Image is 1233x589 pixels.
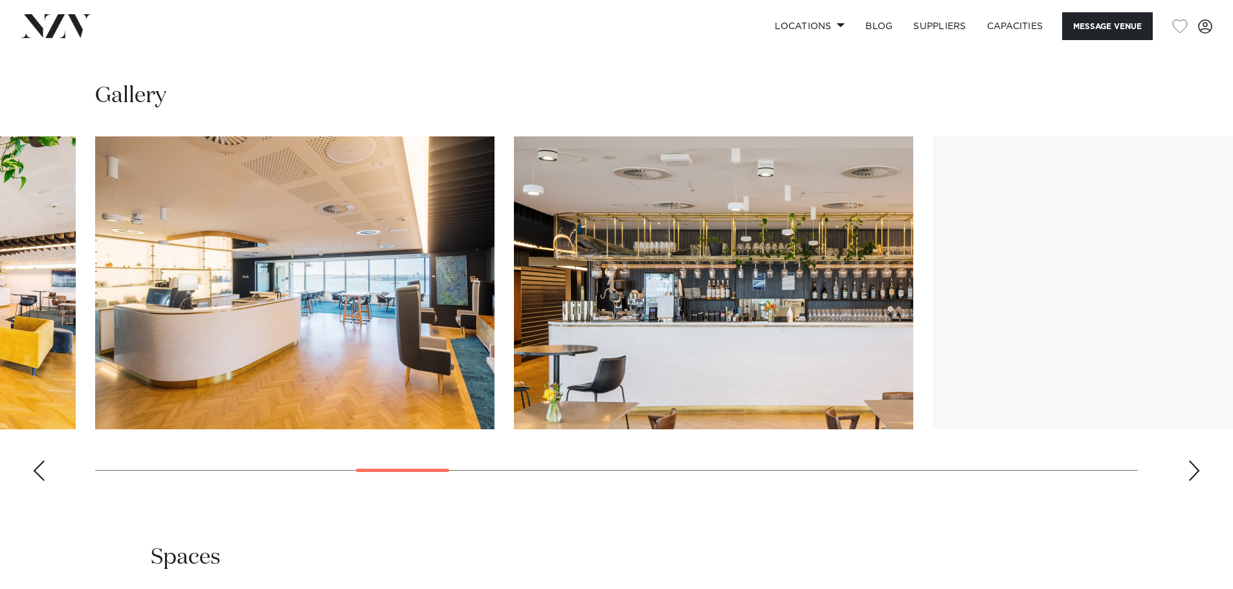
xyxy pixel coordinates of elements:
[151,543,221,572] h2: Spaces
[21,14,91,37] img: nzv-logo.png
[977,12,1054,40] a: Capacities
[764,12,855,40] a: Locations
[855,12,903,40] a: BLOG
[514,136,913,429] swiper-slide: 9 / 28
[1062,12,1153,40] button: Message Venue
[95,136,494,429] swiper-slide: 8 / 28
[95,81,166,111] h2: Gallery
[903,12,976,40] a: SUPPLIERS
